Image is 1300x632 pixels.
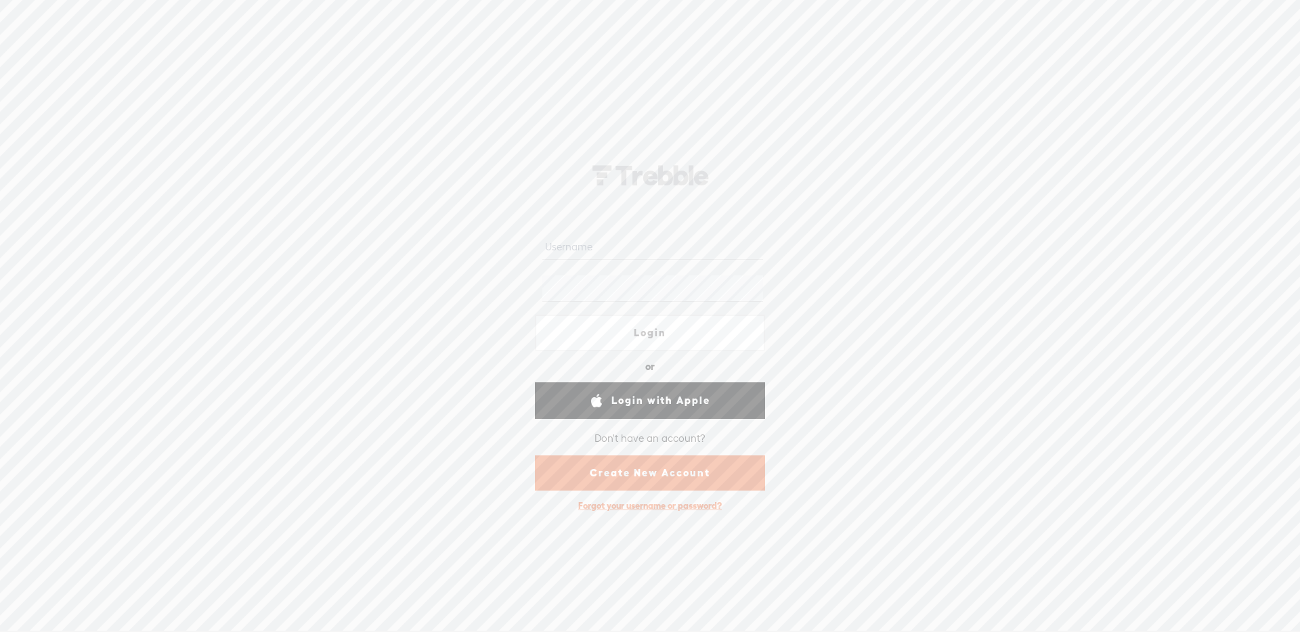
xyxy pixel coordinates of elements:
[594,424,706,453] div: Don't have an account?
[535,382,765,419] a: Login with Apple
[535,455,765,491] a: Create New Account
[542,233,762,260] input: Username
[535,315,765,351] a: Login
[645,356,655,378] div: or
[571,493,729,518] div: Forgot your username or password?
